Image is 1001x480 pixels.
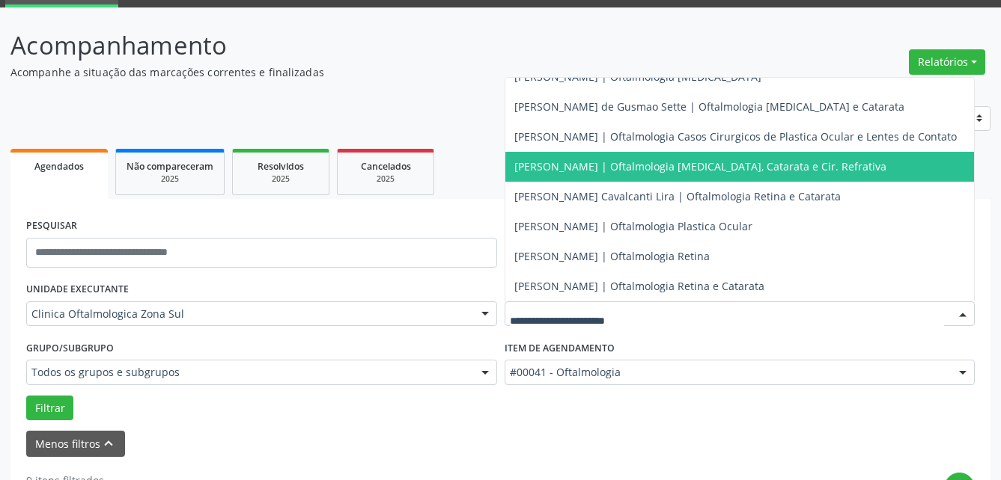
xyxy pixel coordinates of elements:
span: [PERSON_NAME] | Oftalmologia Retina e Catarata [514,279,764,293]
span: [PERSON_NAME] | Oftalmologia Plastica Ocular [514,219,752,233]
label: PESQUISAR [26,215,77,238]
span: Cancelados [361,160,411,173]
div: 2025 [243,173,318,185]
span: [PERSON_NAME] | Oftalmologia Retina [514,249,710,263]
button: Filtrar [26,396,73,421]
span: Todos os grupos e subgrupos [31,365,466,380]
span: Agendados [34,160,84,173]
span: Resolvidos [258,160,304,173]
span: [PERSON_NAME] Cavalcanti Lira | Oftalmologia Retina e Catarata [514,189,841,203]
label: UNIDADE EXECUTANTE [26,278,129,301]
label: Item de agendamento [505,336,615,360]
p: Acompanhe a situação das marcações correntes e finalizadas [10,64,696,80]
span: [PERSON_NAME] de Gusmao Sette | Oftalmologia [MEDICAL_DATA] e Catarata [514,99,904,114]
span: #00041 - Oftalmologia [510,365,945,380]
div: 2025 [348,173,423,185]
button: Relatórios [909,49,985,75]
span: [PERSON_NAME] | Oftalmologia Casos Cirurgicos de Plastica Ocular e Lentes de Contato [514,129,957,144]
p: Acompanhamento [10,27,696,64]
span: Clinica Oftalmologica Zona Sul [31,307,466,321]
button: Menos filtroskeyboard_arrow_up [26,431,125,457]
i: keyboard_arrow_up [100,435,117,452]
span: [PERSON_NAME] | Oftalmologia [MEDICAL_DATA], Catarata e Cir. Refrativa [514,159,886,173]
span: Não compareceram [127,160,213,173]
label: Grupo/Subgrupo [26,336,114,360]
div: 2025 [127,173,213,185]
